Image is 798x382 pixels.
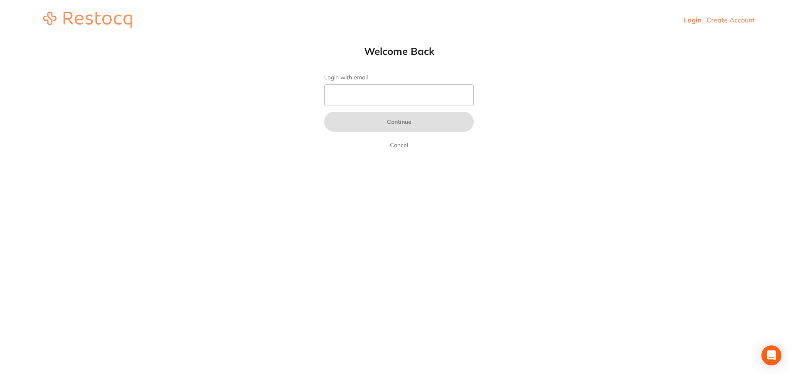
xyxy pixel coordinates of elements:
a: Login [684,16,702,24]
label: Login with email [324,74,474,81]
div: Open Intercom Messenger [761,345,781,365]
a: Cancel [388,140,410,150]
img: restocq_logo.svg [43,12,132,28]
button: Continue [324,112,474,132]
h1: Welcome Back [308,45,490,57]
a: Create Account [707,16,755,24]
